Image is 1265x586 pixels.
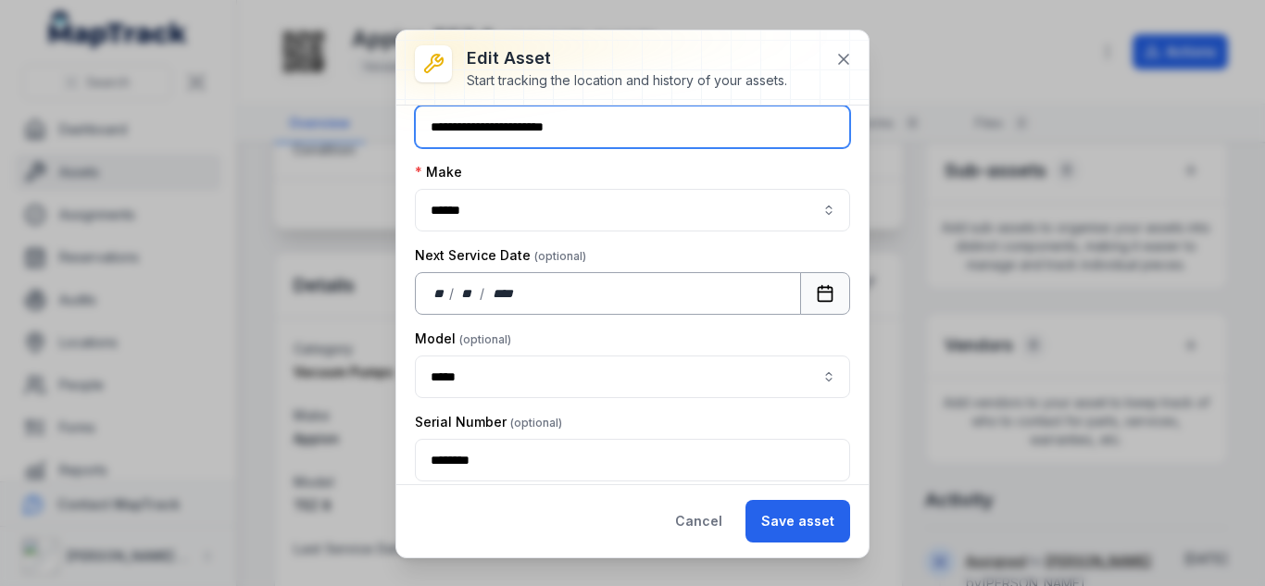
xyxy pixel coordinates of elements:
[467,71,787,90] div: Start tracking the location and history of your assets.
[415,413,562,431] label: Serial Number
[480,284,486,303] div: /
[800,272,850,315] button: Calendar
[431,284,449,303] div: day,
[486,284,520,303] div: year,
[415,355,850,398] input: asset-edit:cf[15485646-641d-4018-a890-10f5a66d77ec]-label
[415,163,462,181] label: Make
[456,284,481,303] div: month,
[449,284,456,303] div: /
[415,330,511,348] label: Model
[415,246,586,265] label: Next Service Date
[467,45,787,71] h3: Edit asset
[745,500,850,542] button: Save asset
[415,189,850,231] input: asset-edit:cf[9e2fc107-2520-4a87-af5f-f70990c66785]-label
[659,500,738,542] button: Cancel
